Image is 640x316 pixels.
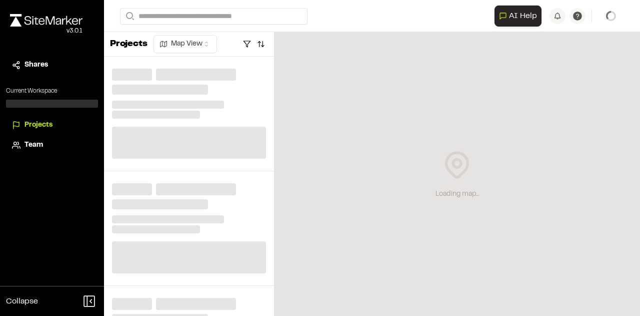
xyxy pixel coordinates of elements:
a: Projects [12,120,92,131]
div: Oh geez...please don't... [10,27,82,36]
span: Team [24,140,43,151]
a: Shares [12,60,92,71]
button: Search [120,8,138,25]
a: Team [12,140,92,151]
span: Collapse [6,295,38,307]
span: AI Help [509,10,537,22]
button: Open AI Assistant [494,6,541,27]
div: Open AI Assistant [494,6,545,27]
span: Projects [24,120,52,131]
div: Loading map... [435,189,479,200]
p: Current Workspace [6,87,98,96]
p: Projects [110,38,147,51]
img: rebrand.png [10,14,82,27]
span: Shares [24,60,48,71]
